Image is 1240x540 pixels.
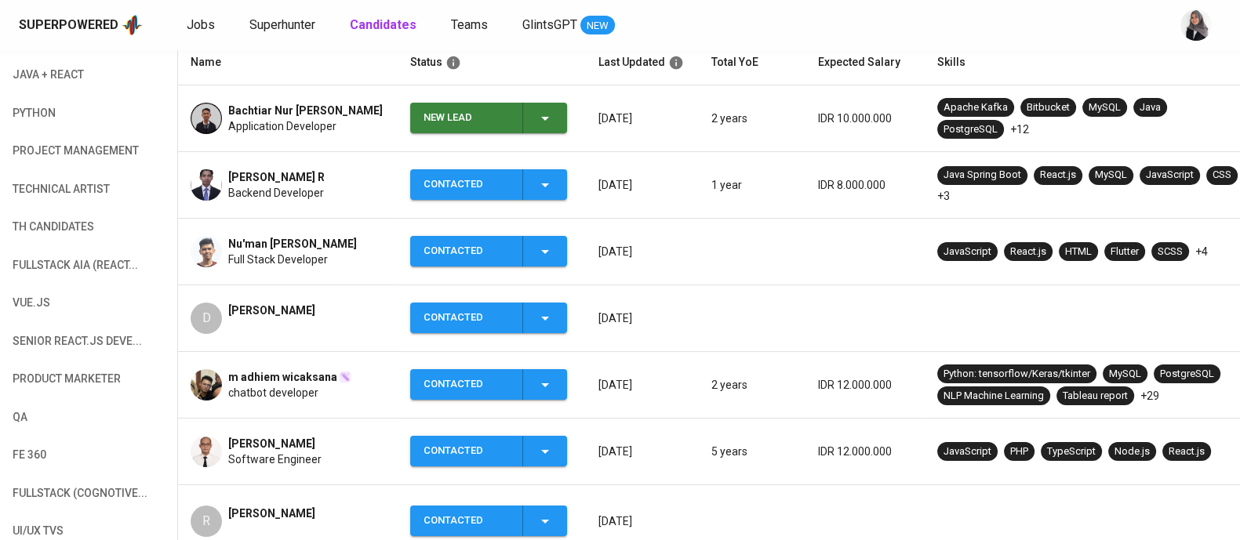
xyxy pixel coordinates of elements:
div: Contacted [424,506,510,536]
span: Nu'man [PERSON_NAME] [228,236,357,252]
img: sinta.windasari@glints.com [1180,9,1212,41]
div: Python: tensorflow/Keras/tkinter [944,367,1090,382]
div: MySQL [1095,168,1127,183]
p: 1 year [711,177,793,193]
div: New Lead [424,103,510,133]
p: [DATE] [598,111,686,126]
p: +3 [937,188,950,204]
span: product marketer [13,369,96,389]
span: technical artist [13,179,96,199]
th: Expected Salary [805,40,925,85]
a: Jobs [187,16,218,35]
div: Contacted [424,169,510,200]
span: python [13,103,96,123]
div: MySQL [1089,100,1121,115]
span: Full Stack Developer [228,252,328,267]
p: [DATE] [598,377,686,393]
th: Name [178,40,398,85]
span: Fullstack AIA (React... [13,256,96,275]
p: IDR 10.000.000 [818,111,912,126]
img: app logo [122,13,143,37]
p: +29 [1140,388,1159,404]
button: Contacted [410,506,567,536]
p: [DATE] [598,244,686,259]
div: JavaScript [944,444,991,459]
div: Apache Kafka [944,100,1008,115]
div: Tableau report [1063,389,1128,404]
span: Bachtiar Nur [PERSON_NAME] [228,103,383,118]
div: Java [1140,100,1161,115]
th: Status [398,40,586,85]
div: MySQL [1109,367,1141,382]
span: FE 360 [13,445,96,465]
button: Contacted [410,303,567,333]
a: Candidates [350,16,420,35]
div: TypeScript [1047,444,1096,459]
div: Java Spring Boot [944,168,1021,183]
p: [DATE] [598,310,686,326]
p: [DATE] [598,444,686,459]
span: Application Developer [228,118,336,134]
p: IDR 12.000.000 [818,377,912,393]
span: Software Engineer [228,451,322,467]
img: 6344f99d9cfa1d9cee72f28dc57ab8b7.jpg [191,169,222,201]
span: [PERSON_NAME] [228,436,315,451]
div: React.js [1010,245,1046,259]
span: QA [13,408,96,427]
p: 2 years [711,111,793,126]
div: PostgreSQL [944,122,998,137]
span: Superhunter [249,17,315,32]
div: PostgreSQL [1160,367,1214,382]
button: Contacted [410,436,567,466]
b: Candidates [350,17,416,32]
span: [PERSON_NAME] [228,303,315,318]
div: PHP [1010,444,1028,459]
div: D [191,303,222,334]
span: TH candidates [13,217,96,237]
div: SCSS [1158,245,1183,259]
span: Vue.Js [13,293,96,313]
span: GlintsGPT [522,17,577,32]
span: [PERSON_NAME] R [228,169,325,185]
div: JavaScript [1146,168,1194,183]
p: [DATE] [598,177,686,193]
a: GlintsGPT NEW [522,16,615,35]
div: CSS [1213,168,1231,183]
th: Total YoE [699,40,805,85]
img: magic_wand.svg [339,371,351,383]
div: Bitbucket [1027,100,1070,115]
p: +12 [1010,121,1029,137]
span: Project Management [13,141,96,161]
span: chatbot developer [228,385,318,400]
span: NEW [580,18,615,34]
div: React.js [1040,168,1076,183]
button: Contacted [410,169,567,200]
button: New Lead [410,103,567,133]
p: IDR 12.000.000 [818,444,912,459]
div: Node.js [1115,444,1150,459]
span: [PERSON_NAME] [228,506,315,521]
img: 2f57fe9c8266d3f1500901c4c7845039.jpg [191,103,222,134]
div: Flutter [1111,245,1139,259]
span: m adhiem wicaksana [228,369,337,385]
th: Last Updated [586,40,699,85]
button: Contacted [410,369,567,400]
div: NLP Machine Learning [944,389,1044,404]
div: Contacted [424,303,510,333]
img: 65e2944fef6075dded49c0d7ff5ed420.jpg [191,369,222,400]
button: Contacted [410,236,567,266]
div: Contacted [424,236,510,266]
div: Contacted [424,436,510,466]
img: add219c80fa3cb68b00ecd2813e7e1be.png [191,236,222,267]
p: +4 [1195,244,1208,259]
div: React.js [1169,444,1205,459]
div: JavaScript [944,245,991,259]
div: Contacted [424,369,510,400]
span: Java + React [13,65,96,85]
img: 08b68999023e83a7af9bd83ba91ec25e.jpg [191,436,222,467]
p: [DATE] [598,513,686,529]
span: fullstack (cognotive... [13,484,96,503]
a: Teams [451,16,491,35]
div: HTML [1065,245,1092,259]
p: 2 years [711,377,793,393]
